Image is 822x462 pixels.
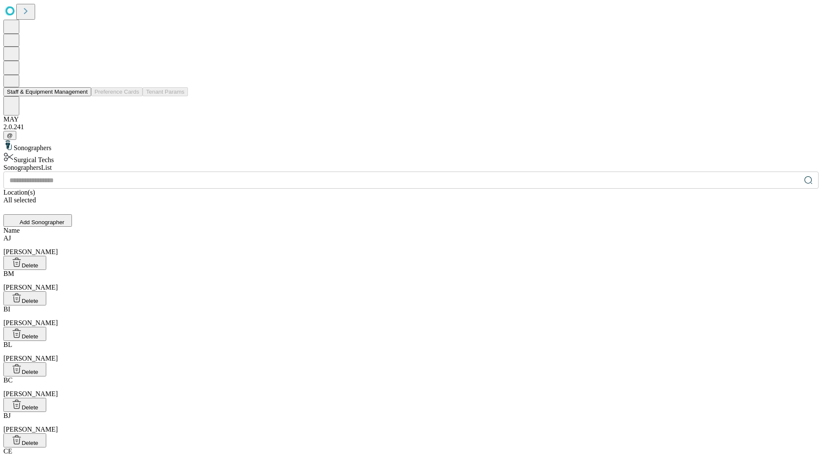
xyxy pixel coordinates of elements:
[3,362,46,376] button: Delete
[3,412,11,419] span: BJ
[3,234,819,256] div: [PERSON_NAME]
[3,115,819,123] div: MAY
[3,164,819,172] div: Sonographers List
[3,341,12,348] span: BL
[22,262,39,269] span: Delete
[3,291,46,305] button: Delete
[22,369,39,375] span: Delete
[3,433,46,447] button: Delete
[3,123,819,131] div: 2.0.241
[3,447,12,455] span: CE
[7,132,13,139] span: @
[3,227,819,234] div: Name
[3,256,46,270] button: Delete
[3,305,10,313] span: BI
[3,152,819,164] div: Surgical Techs
[3,234,11,242] span: AJ
[3,376,12,384] span: BC
[3,398,46,412] button: Delete
[3,305,819,327] div: [PERSON_NAME]
[91,87,143,96] button: Preference Cards
[3,270,819,291] div: [PERSON_NAME]
[3,270,14,277] span: BM
[3,196,819,204] div: All selected
[22,298,39,304] span: Delete
[143,87,188,96] button: Tenant Params
[22,440,39,446] span: Delete
[3,87,91,96] button: Staff & Equipment Management
[3,140,819,152] div: Sonographers
[3,341,819,362] div: [PERSON_NAME]
[22,333,39,340] span: Delete
[3,189,35,196] span: Location(s)
[3,412,819,433] div: [PERSON_NAME]
[3,327,46,341] button: Delete
[22,404,39,411] span: Delete
[3,131,16,140] button: @
[3,214,72,227] button: Add Sonographer
[20,219,64,225] span: Add Sonographer
[3,376,819,398] div: [PERSON_NAME]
